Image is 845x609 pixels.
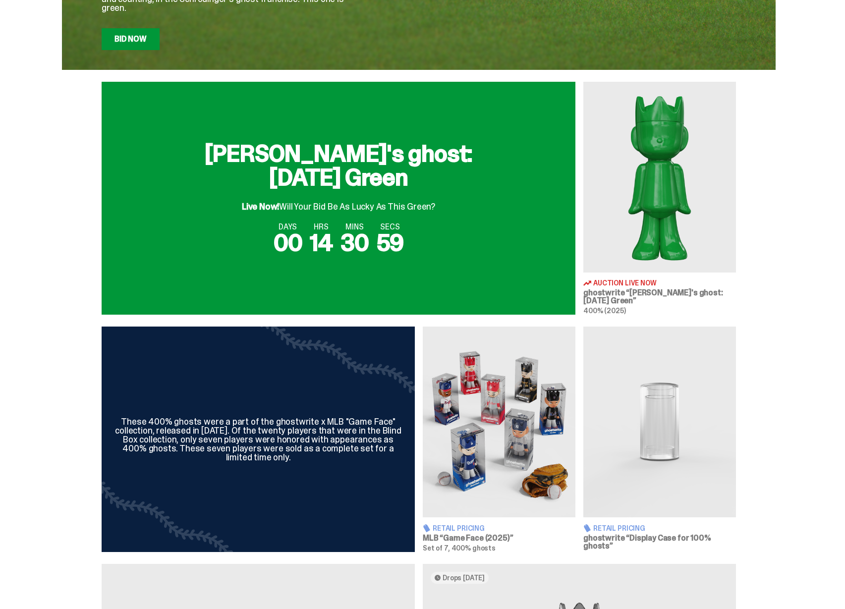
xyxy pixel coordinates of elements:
[340,223,369,231] span: MINS
[433,525,485,532] span: Retail Pricing
[583,534,736,550] h3: ghostwrite “Display Case for 100% ghosts”
[180,142,497,189] h2: [PERSON_NAME]'s ghost: [DATE] Green
[583,82,736,273] img: Schrödinger's ghost: Sunday Green
[583,82,736,315] a: Schrödinger's ghost: Sunday Green Auction Live Now
[310,223,333,231] span: HRS
[423,327,575,552] a: Game Face (2025) Retail Pricing
[274,227,302,258] span: 00
[583,306,625,315] span: 400% (2025)
[242,201,279,213] span: Live Now!
[583,327,736,552] a: Display Case for 100% ghosts Retail Pricing
[274,223,302,231] span: DAYS
[310,227,333,258] span: 14
[377,227,404,258] span: 59
[593,525,645,532] span: Retail Pricing
[443,574,485,582] span: Drops [DATE]
[583,289,736,305] h3: ghostwrite “[PERSON_NAME]'s ghost: [DATE] Green”
[423,534,575,542] h3: MLB “Game Face (2025)”
[113,417,403,462] div: These 400% ghosts were a part of the ghostwrite x MLB "Game Face" collection, released in [DATE]....
[593,279,657,286] span: Auction Live Now
[102,28,160,50] a: Bid Now
[377,223,404,231] span: SECS
[423,327,575,517] img: Game Face (2025)
[242,193,435,211] div: Will Your Bid Be As Lucky As This Green?
[583,327,736,517] img: Display Case for 100% ghosts
[340,227,369,258] span: 30
[423,544,496,553] span: Set of 7, 400% ghosts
